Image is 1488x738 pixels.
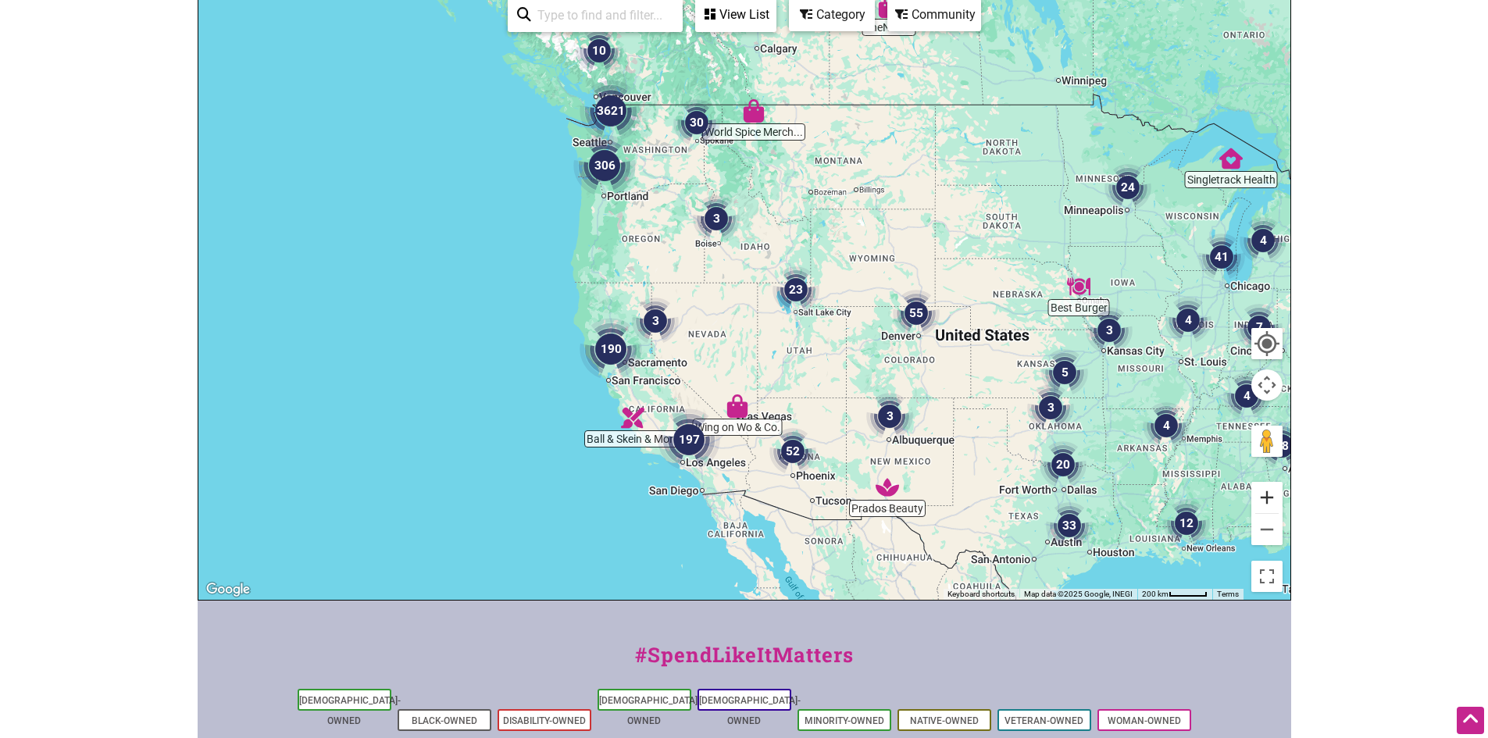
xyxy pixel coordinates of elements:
div: Ball & Skein & More [621,406,644,430]
div: Singletrack Health [1219,147,1243,170]
div: 55 [893,290,940,337]
div: 12 [1163,500,1210,547]
div: 197 [658,408,720,471]
div: 78 [1258,422,1305,469]
div: 30 [673,99,720,146]
a: Native-Owned [910,715,979,726]
a: Woman-Owned [1108,715,1181,726]
div: 5 [1041,349,1088,396]
div: Best Burger [1067,275,1090,298]
button: Zoom in [1251,482,1283,513]
div: 24 [1104,164,1151,211]
button: Toggle fullscreen view [1251,560,1283,593]
div: 20 [1040,441,1087,488]
button: Map camera controls [1251,369,1283,401]
div: 3 [632,298,679,344]
div: 3 [1027,384,1074,431]
button: Drag Pegman onto the map to open Street View [1251,426,1283,457]
div: 3 [1086,307,1133,354]
button: Your Location [1251,328,1283,359]
div: #SpendLikeItMatters [198,640,1291,686]
div: 3 [866,393,913,440]
div: 33 [1046,502,1093,549]
a: [DEMOGRAPHIC_DATA]-Owned [599,695,701,726]
button: Zoom out [1251,514,1283,545]
div: 23 [773,266,819,313]
div: 41 [1198,234,1245,280]
a: Open this area in Google Maps (opens a new window) [202,579,254,600]
img: Google [202,579,254,600]
div: Prados Beauty [876,476,899,499]
div: 4 [1240,217,1286,264]
button: Keyboard shortcuts [947,589,1015,600]
div: 3621 [580,80,642,142]
div: 7 [1236,304,1283,351]
a: Terms (opens in new tab) [1217,590,1239,598]
div: 4 [1223,373,1270,419]
a: Veteran-Owned [1004,715,1083,726]
div: 52 [769,428,816,475]
div: 190 [580,318,642,380]
a: Disability-Owned [503,715,586,726]
div: World Spice Merchants [742,99,765,123]
div: Wing on Wo & Co. [726,394,749,418]
div: Scroll Back to Top [1457,707,1484,734]
span: 200 km [1142,590,1169,598]
span: Map data ©2025 Google, INEGI [1024,590,1133,598]
a: Minority-Owned [805,715,884,726]
div: 3 [693,195,740,242]
div: 4 [1165,297,1211,344]
a: Black-Owned [412,715,477,726]
div: 4 [1143,402,1190,449]
div: 10 [576,27,623,74]
div: 306 [573,134,636,197]
button: Map Scale: 200 km per 46 pixels [1137,589,1212,600]
a: [DEMOGRAPHIC_DATA]-Owned [299,695,401,726]
a: [DEMOGRAPHIC_DATA]-Owned [699,695,801,726]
